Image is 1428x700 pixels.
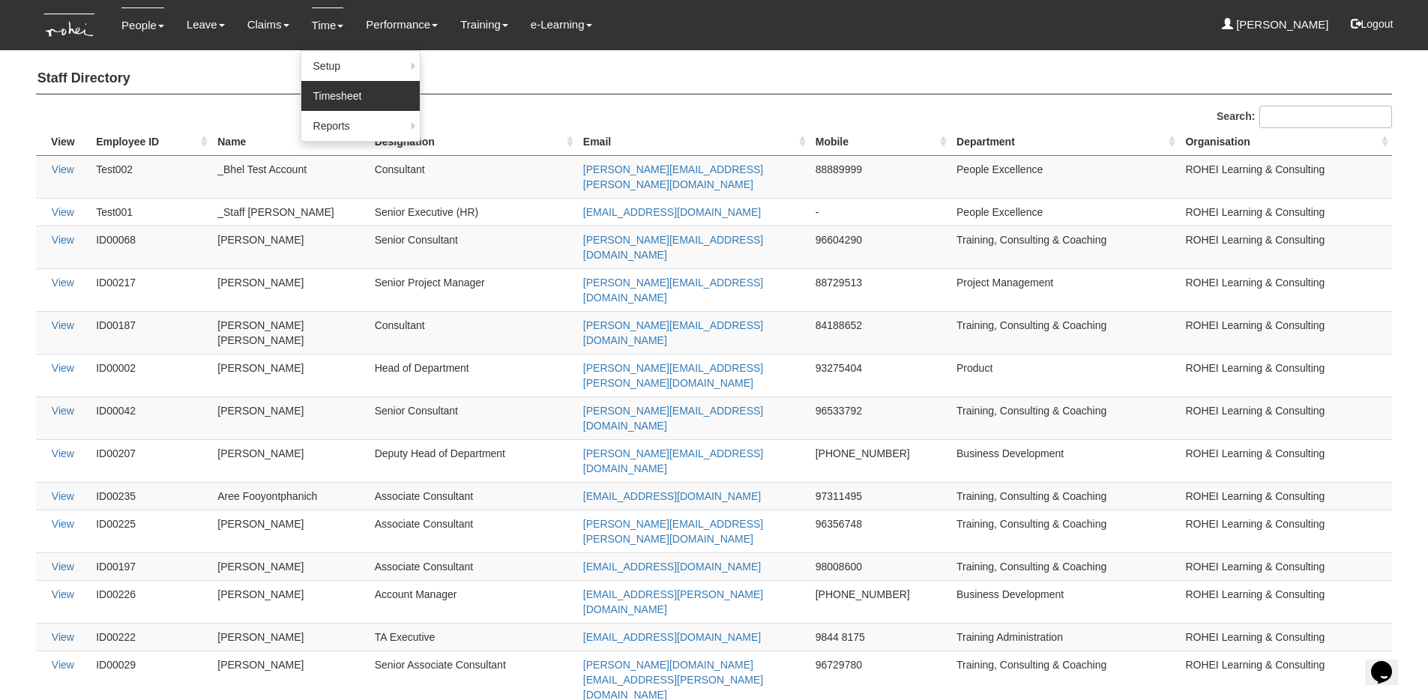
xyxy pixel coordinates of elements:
[36,64,1393,94] h4: Staff Directory
[810,439,951,482] td: [PHONE_NUMBER]
[1179,354,1392,396] td: ROHEI Learning & Consulting
[810,580,951,623] td: [PHONE_NUMBER]
[951,439,1179,482] td: Business Development
[951,510,1179,552] td: Training, Consulting & Coaching
[810,128,951,156] th: Mobile : activate to sort column ascending
[951,396,1179,439] td: Training, Consulting & Coaching
[1179,128,1392,156] th: Organisation : activate to sort column ascending
[211,510,368,552] td: [PERSON_NAME]
[583,561,761,573] a: [EMAIL_ADDRESS][DOMAIN_NAME]
[810,268,951,311] td: 88729513
[583,631,761,643] a: [EMAIL_ADDRESS][DOMAIN_NAME]
[369,354,577,396] td: Head of Department
[577,128,810,156] th: Email : activate to sort column ascending
[951,311,1179,354] td: Training, Consulting & Coaching
[810,552,951,580] td: 98008600
[52,405,74,417] a: View
[211,482,368,510] td: Aree Fooyontphanich
[36,128,91,156] th: View
[810,198,951,226] td: -
[90,226,211,268] td: ID00068
[810,155,951,198] td: 88889999
[583,447,763,474] a: [PERSON_NAME][EMAIL_ADDRESS][DOMAIN_NAME]
[1179,623,1392,651] td: ROHEI Learning & Consulting
[90,580,211,623] td: ID00226
[52,447,74,459] a: View
[52,490,74,502] a: View
[301,51,420,81] a: Setup
[810,354,951,396] td: 93275404
[369,552,577,580] td: Associate Consultant
[1179,552,1392,580] td: ROHEI Learning & Consulting
[583,362,763,389] a: [PERSON_NAME][EMAIL_ADDRESS][PERSON_NAME][DOMAIN_NAME]
[369,439,577,482] td: Deputy Head of Department
[810,396,951,439] td: 96533792
[1179,311,1392,354] td: ROHEI Learning & Consulting
[211,439,368,482] td: [PERSON_NAME]
[951,482,1179,510] td: Training, Consulting & Coaching
[1179,226,1392,268] td: ROHEI Learning & Consulting
[1179,510,1392,552] td: ROHEI Learning & Consulting
[951,580,1179,623] td: Business Development
[52,234,74,246] a: View
[301,81,420,111] a: Timesheet
[211,396,368,439] td: [PERSON_NAME]
[211,198,368,226] td: _Staff [PERSON_NAME]
[90,623,211,651] td: ID00222
[460,7,508,42] a: Training
[187,7,225,42] a: Leave
[951,552,1179,580] td: Training, Consulting & Coaching
[90,198,211,226] td: Test001
[211,623,368,651] td: [PERSON_NAME]
[1365,640,1413,685] iframe: chat widget
[583,277,763,304] a: [PERSON_NAME][EMAIL_ADDRESS][DOMAIN_NAME]
[369,482,577,510] td: Associate Consultant
[1179,155,1392,198] td: ROHEI Learning & Consulting
[531,7,592,42] a: e-Learning
[369,155,577,198] td: Consultant
[951,623,1179,651] td: Training Administration
[90,396,211,439] td: ID00042
[366,7,438,42] a: Performance
[1179,482,1392,510] td: ROHEI Learning & Consulting
[90,268,211,311] td: ID00217
[312,7,344,43] a: Time
[90,155,211,198] td: Test002
[369,128,577,156] th: Designation : activate to sort column ascending
[583,206,761,218] a: [EMAIL_ADDRESS][DOMAIN_NAME]
[52,659,74,671] a: View
[211,354,368,396] td: [PERSON_NAME]
[52,319,74,331] a: View
[1179,396,1392,439] td: ROHEI Learning & Consulting
[369,623,577,651] td: TA Executive
[211,580,368,623] td: [PERSON_NAME]
[211,552,368,580] td: [PERSON_NAME]
[1179,439,1392,482] td: ROHEI Learning & Consulting
[951,198,1179,226] td: People Excellence
[90,311,211,354] td: ID00187
[1179,580,1392,623] td: ROHEI Learning & Consulting
[52,206,74,218] a: View
[52,163,74,175] a: View
[369,580,577,623] td: Account Manager
[211,311,368,354] td: [PERSON_NAME] [PERSON_NAME]
[1179,198,1392,226] td: ROHEI Learning & Consulting
[52,518,74,530] a: View
[810,623,951,651] td: 9844 8175
[369,510,577,552] td: Associate Consultant
[90,128,211,156] th: Employee ID: activate to sort column ascending
[211,128,368,156] th: Name : activate to sort column descending
[211,155,368,198] td: _Bhel Test Account
[583,163,763,190] a: [PERSON_NAME][EMAIL_ADDRESS][PERSON_NAME][DOMAIN_NAME]
[951,354,1179,396] td: Product
[1340,6,1404,42] button: Logout
[951,128,1179,156] th: Department : activate to sort column ascending
[52,631,74,643] a: View
[121,7,164,43] a: People
[52,277,74,289] a: View
[583,405,763,432] a: [PERSON_NAME][EMAIL_ADDRESS][DOMAIN_NAME]
[52,588,74,600] a: View
[810,226,951,268] td: 96604290
[90,482,211,510] td: ID00235
[1179,268,1392,311] td: ROHEI Learning & Consulting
